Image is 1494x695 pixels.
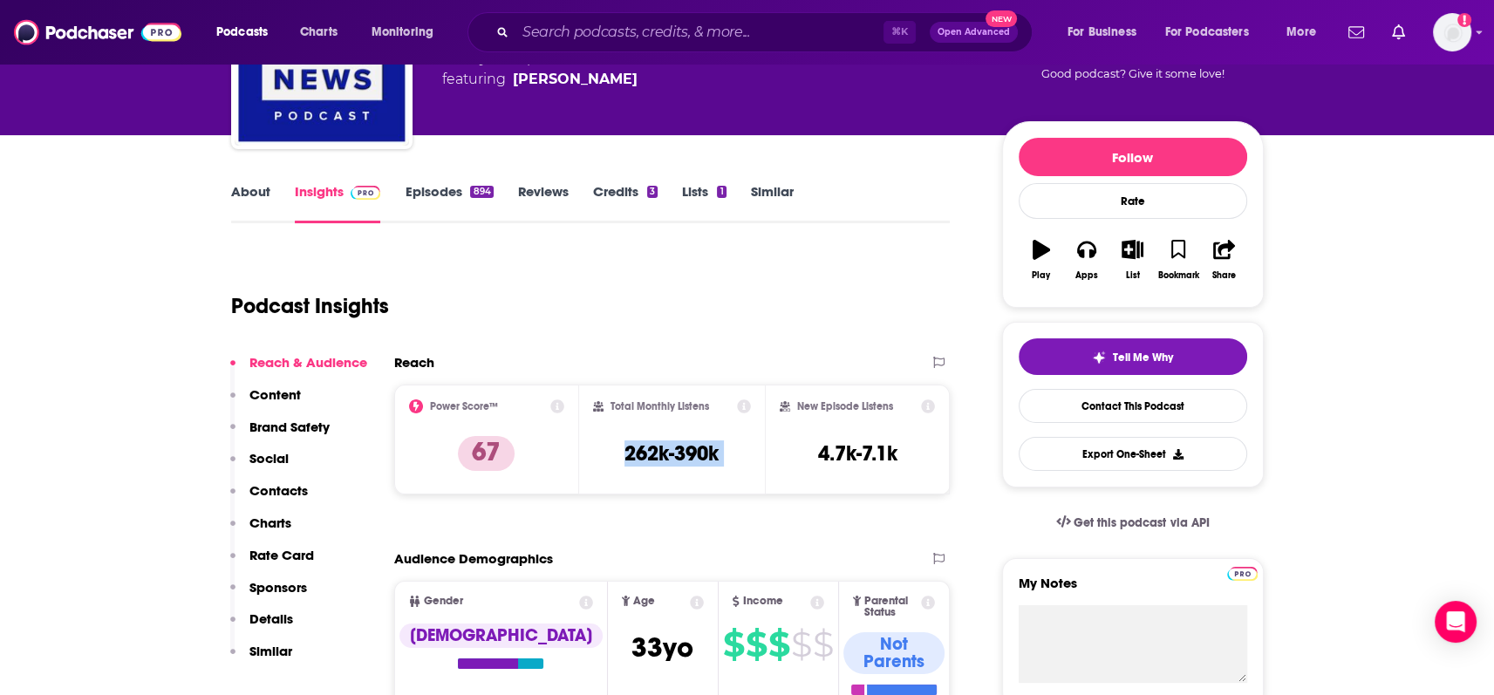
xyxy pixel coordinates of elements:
a: InsightsPodchaser Pro [295,183,381,223]
div: [DEMOGRAPHIC_DATA] [399,623,603,648]
button: Export One-Sheet [1019,437,1247,471]
a: Get this podcast via API [1042,501,1224,544]
span: Podcasts [216,20,268,44]
button: Details [230,610,293,643]
span: Monitoring [372,20,433,44]
div: 894 [470,186,493,198]
p: Contacts [249,482,308,499]
div: Search podcasts, credits, & more... [484,12,1049,52]
span: featuring [442,69,638,90]
span: For Business [1068,20,1136,44]
div: [PERSON_NAME] [513,69,638,90]
button: Content [230,386,301,419]
span: Tell Me Why [1113,351,1173,365]
p: Charts [249,514,291,531]
h2: New Episode Listens [797,400,893,412]
button: Play [1019,228,1064,291]
span: Open Advanced [938,28,1010,37]
button: Bookmark [1156,228,1201,291]
button: Share [1201,228,1246,291]
span: Logged in as sashagoldin [1433,13,1471,51]
span: Charts [300,20,338,44]
button: open menu [1274,18,1338,46]
img: tell me why sparkle [1092,351,1106,365]
input: Search podcasts, credits, & more... [515,18,883,46]
span: $ [768,630,789,658]
button: Contacts [230,482,308,514]
span: $ [791,630,811,658]
span: 33 yo [631,630,693,664]
img: Podchaser Pro [1227,567,1258,581]
p: Details [249,610,293,627]
button: Social [230,450,289,482]
h3: 262k-390k [624,440,719,467]
div: 3 [647,186,658,198]
button: Similar [230,643,292,675]
h3: 4.7k-7.1k [818,440,897,467]
img: User Profile [1433,13,1471,51]
p: Sponsors [249,579,307,596]
span: $ [813,630,833,658]
a: Credits3 [593,183,658,223]
div: Not Parents [843,632,945,674]
span: Parental Status [864,596,918,618]
button: Brand Safety [230,419,330,451]
button: Sponsors [230,579,307,611]
a: Similar [751,183,794,223]
button: Follow [1019,138,1247,176]
span: More [1286,20,1316,44]
p: 67 [458,436,515,471]
button: Show profile menu [1433,13,1471,51]
div: List [1126,270,1140,281]
button: List [1109,228,1155,291]
div: 1 [717,186,726,198]
div: Rate [1019,183,1247,219]
div: A daily podcast [442,48,638,90]
span: $ [723,630,744,658]
h2: Reach [394,354,434,371]
a: Show notifications dropdown [1341,17,1371,47]
div: Play [1032,270,1050,281]
h2: Power Score™ [430,400,498,412]
button: open menu [204,18,290,46]
span: Income [743,596,783,607]
a: Pro website [1227,564,1258,581]
span: For Podcasters [1165,20,1249,44]
button: open menu [1154,18,1274,46]
span: New [986,10,1017,27]
svg: Add a profile image [1457,13,1471,27]
label: My Notes [1019,575,1247,605]
span: $ [746,630,767,658]
div: Share [1212,270,1236,281]
a: Episodes894 [405,183,493,223]
div: Open Intercom Messenger [1435,601,1477,643]
span: Good podcast? Give it some love! [1041,67,1225,80]
a: Charts [289,18,348,46]
img: Podchaser Pro [351,186,381,200]
a: Show notifications dropdown [1385,17,1412,47]
button: open menu [359,18,456,46]
h2: Total Monthly Listens [611,400,709,412]
span: ⌘ K [883,21,916,44]
button: Charts [230,514,291,547]
div: Apps [1075,270,1098,281]
h1: Podcast Insights [231,293,389,319]
img: Podchaser - Follow, Share and Rate Podcasts [14,16,181,49]
button: Open AdvancedNew [930,22,1018,43]
p: Similar [249,643,292,659]
span: Age [633,596,655,607]
p: Social [249,450,289,467]
button: Reach & Audience [230,354,367,386]
p: Brand Safety [249,419,330,435]
a: About [231,183,270,223]
p: Rate Card [249,547,314,563]
button: Apps [1064,228,1109,291]
a: Contact This Podcast [1019,389,1247,423]
p: Content [249,386,301,403]
h2: Audience Demographics [394,550,553,567]
span: Get this podcast via API [1074,515,1209,530]
div: Bookmark [1157,270,1198,281]
button: open menu [1055,18,1158,46]
button: tell me why sparkleTell Me Why [1019,338,1247,375]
